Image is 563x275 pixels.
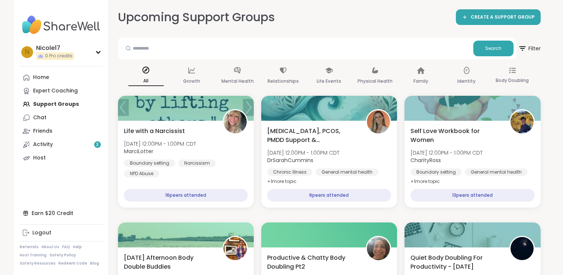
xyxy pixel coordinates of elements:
span: Filter [518,39,541,57]
a: Redeem Code [58,261,87,266]
a: Host [20,151,103,165]
div: General mental health [316,168,378,176]
a: CREATE A SUPPORT GROUP [456,9,541,25]
p: Growth [183,77,200,86]
div: Boundary setting [124,159,175,167]
p: All [128,76,164,86]
a: Activity3 [20,138,103,151]
div: Expert Coaching [33,87,78,95]
span: 3 [96,142,99,148]
a: About Us [41,244,59,250]
a: Logout [20,226,103,240]
p: Mental Health [221,77,254,86]
a: Chat [20,111,103,124]
div: Narcissism [178,159,216,167]
h2: Upcoming Support Groups [118,9,275,26]
span: CREATE A SUPPORT GROUP [471,14,535,20]
img: MarciLotter [224,110,247,133]
a: Safety Policy [49,253,76,258]
a: Blog [90,261,99,266]
span: [DATE] 12:00PM - 1:00PM CDT [124,140,196,148]
img: QueenOfTheNight [511,237,534,260]
div: Activity [33,141,53,148]
span: Self Love Workbook for Women [410,127,501,145]
span: [DATE] Afternoon Body Double Buddies [124,253,214,271]
div: Earn $20 Credit [20,206,103,220]
a: Host Training [20,253,47,258]
div: Chronic Illness [267,168,313,176]
p: Body Doubling [496,76,529,85]
div: 6 peers attended [267,189,391,202]
button: Filter [518,38,541,59]
div: 13 peers attended [410,189,534,202]
div: Host [33,154,46,162]
button: Search [473,41,514,56]
div: Chat [33,114,47,121]
span: N [25,47,29,57]
div: Friends [33,127,52,135]
span: [DATE] 12:00PM - 1:00PM CDT [267,149,339,157]
div: Home [33,74,49,81]
span: [DATE] 12:00PM - 1:00PM CDT [410,149,483,157]
b: CharityRoss [410,157,441,164]
div: Nicole17 [36,44,74,52]
a: FAQ [62,244,70,250]
img: AmberWolffWizard [224,237,247,260]
span: Productive & Chatty Body Doubling Pt2 [267,253,358,271]
a: Home [20,71,103,84]
div: Logout [32,229,51,237]
a: Safety Resources [20,261,55,266]
span: Quiet Body Doubling For Productivity - [DATE] [410,253,501,271]
span: [MEDICAL_DATA], PCOS, PMDD Support & Empowerment [267,127,358,145]
img: DrSarahCummins [367,110,390,133]
span: 0 Pro credits [45,53,73,59]
span: Life with a Narcissist [124,127,185,136]
a: Expert Coaching [20,84,103,98]
img: ShareWell Nav Logo [20,12,103,38]
p: Family [413,77,428,86]
div: Boundary setting [410,168,462,176]
img: CharityRoss [511,110,534,133]
p: Relationships [268,77,299,86]
b: MarciLotter [124,148,153,155]
div: General mental health [465,168,528,176]
a: Friends [20,124,103,138]
p: Physical Health [358,77,393,86]
div: 16 peers attended [124,189,248,202]
img: Monica2025 [367,237,390,260]
p: Identity [457,77,476,86]
a: Help [73,244,82,250]
p: Life Events [317,77,341,86]
b: DrSarahCummins [267,157,313,164]
div: NPD Abuse [124,170,159,177]
a: Referrals [20,244,38,250]
span: Search [485,45,502,52]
